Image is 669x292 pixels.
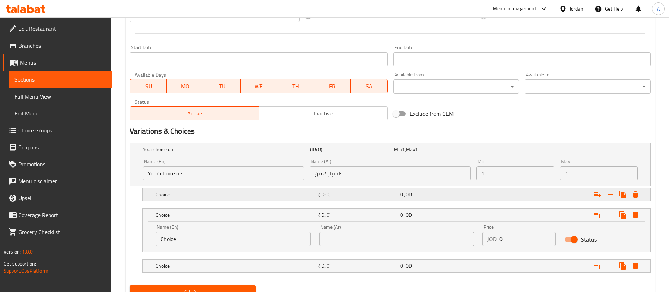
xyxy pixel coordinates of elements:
span: Status [581,235,597,244]
button: Add new choice [604,188,616,201]
span: Get support on: [4,259,36,268]
span: 1 [415,145,418,154]
h5: (ID: 0) [318,262,397,269]
button: Delete Choice [629,188,642,201]
a: Edit Menu [9,105,112,122]
span: JOD [404,261,412,270]
span: Promotions [18,160,106,168]
span: Min [394,145,402,154]
a: Full Menu View [9,88,112,105]
a: Upsell [3,190,112,207]
button: Inactive [259,106,388,120]
a: Menus [3,54,112,71]
span: Price on selection [322,11,364,19]
button: WE [241,79,277,93]
span: WE [243,81,274,91]
span: Coverage Report [18,211,106,219]
button: TU [203,79,240,93]
button: Add choice group [591,188,604,201]
h5: Choice [156,191,316,198]
h5: (ID: 0) [318,191,397,198]
button: Add new choice [604,260,616,272]
div: Expand [130,143,650,156]
input: Please enter price [499,232,556,246]
span: Inactive [262,108,385,119]
button: Add choice group [591,209,604,221]
div: ​ [393,79,519,94]
span: Coupons [18,143,106,151]
button: Add new choice [604,209,616,221]
span: Grocery Checklist [18,228,106,236]
span: Free item [497,11,520,19]
h5: Your choice of: [143,146,307,153]
span: Exclude from GEM [410,109,454,118]
p: JOD [487,235,497,243]
div: Menu-management [493,5,536,13]
span: Active [133,108,256,119]
span: JOD [404,190,412,199]
span: 0 [400,261,403,270]
button: Delete Choice [629,260,642,272]
h5: (ID: 0) [318,211,397,219]
div: , [394,146,475,153]
span: Edit Menu [14,109,106,118]
button: Delete Choice [629,209,642,221]
a: Edit Restaurant [3,20,112,37]
input: Enter name En [143,166,304,180]
button: SA [351,79,387,93]
a: Sections [9,71,112,88]
span: FR [317,81,348,91]
span: Max [406,145,415,154]
input: Enter name Ar [310,166,471,180]
input: Enter name En [156,232,311,246]
a: Menu disclaimer [3,173,112,190]
p: JOD [135,11,144,19]
button: Active [130,106,259,120]
h5: Choice [156,211,316,219]
span: MO [170,81,201,91]
span: Edit Restaurant [18,24,106,33]
span: TU [206,81,237,91]
span: SA [353,81,384,91]
span: Menus [20,58,106,67]
button: MO [167,79,203,93]
span: JOD [404,210,412,220]
span: TH [280,81,311,91]
a: Coverage Report [3,207,112,224]
span: 0 [400,190,403,199]
div: Jordan [570,5,583,13]
button: FR [314,79,351,93]
button: Add choice group [591,260,604,272]
span: Choice Groups [18,126,106,135]
span: Menu disclaimer [18,177,106,185]
a: Coupons [3,139,112,156]
span: A [657,5,660,13]
span: Upsell [18,194,106,202]
button: SU [130,79,167,93]
h5: (ID: 0) [310,146,391,153]
span: Branches [18,41,106,50]
h2: Variations & Choices [130,126,651,137]
span: Version: [4,247,21,256]
button: TH [277,79,314,93]
div: Expand [143,188,650,201]
button: Clone new choice [616,188,629,201]
a: Support.OpsPlatform [4,266,48,275]
a: Promotions [3,156,112,173]
a: Choice Groups [3,122,112,139]
span: 1 [402,145,405,154]
button: Clone new choice [616,260,629,272]
span: Full Menu View [14,92,106,101]
button: Clone new choice [616,209,629,221]
div: Expand [143,209,650,221]
a: Grocery Checklist [3,224,112,240]
div: ​ [525,79,651,94]
h5: Choice [156,262,316,269]
a: Branches [3,37,112,54]
input: Enter name Ar [319,232,474,246]
span: Sections [14,75,106,84]
span: 1.0.0 [22,247,33,256]
div: Expand [143,260,650,272]
span: SU [133,81,164,91]
span: 0 [400,210,403,220]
